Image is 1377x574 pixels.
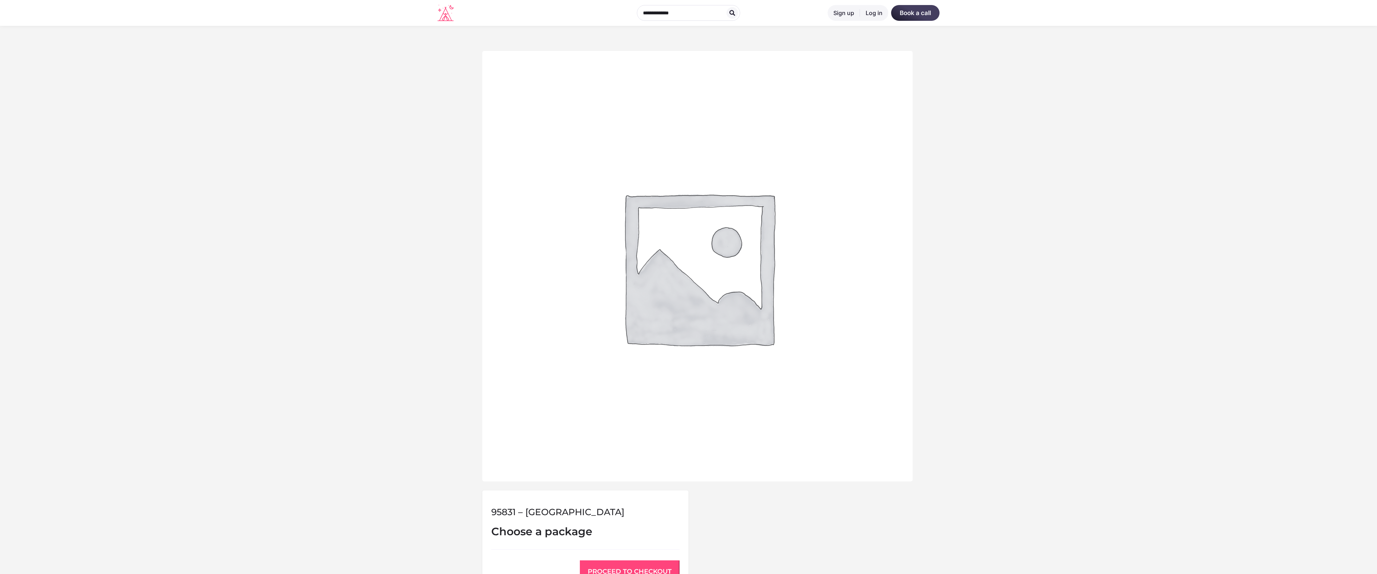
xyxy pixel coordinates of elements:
img: Awaiting product image [482,51,913,481]
a: Log in [860,5,888,21]
a: Book a call [891,5,940,21]
h2: Choose a package [491,525,680,538]
h1: 95831 – [GEOGRAPHIC_DATA] [491,507,680,518]
a: Sign up [828,5,860,21]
